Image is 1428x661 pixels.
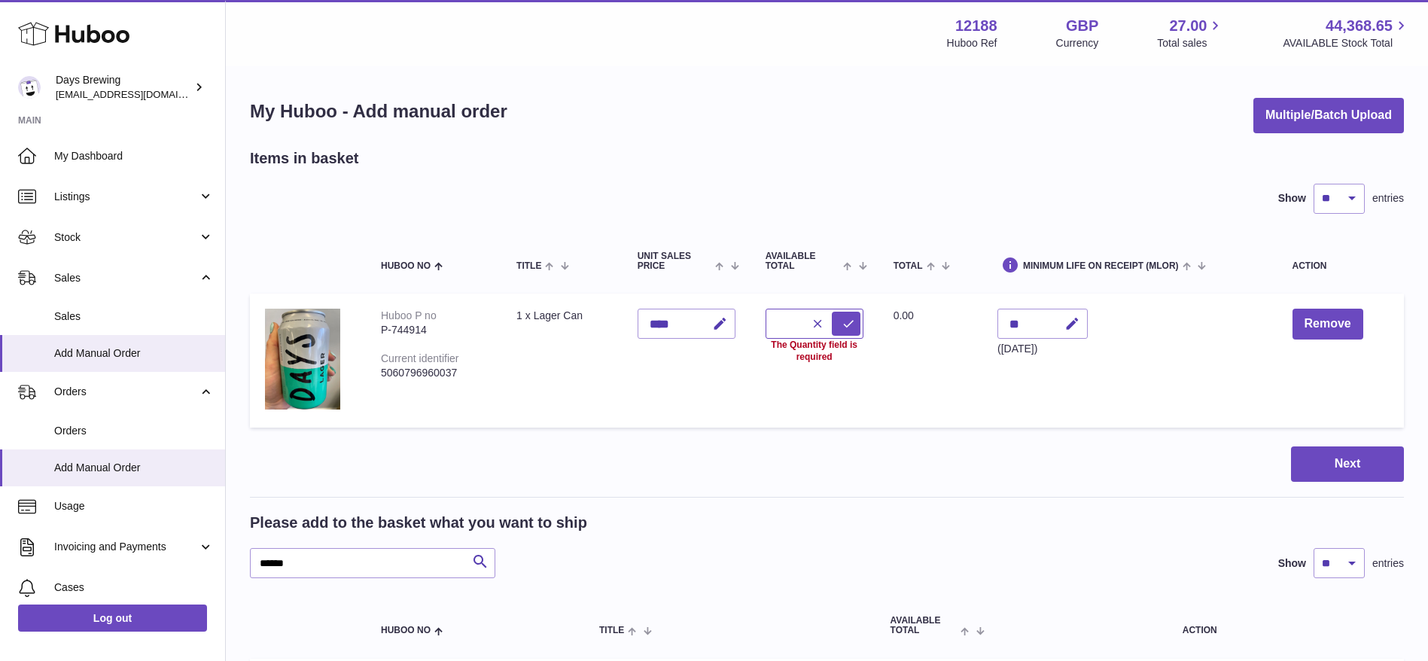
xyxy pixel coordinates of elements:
[54,149,214,163] span: My Dashboard
[638,251,712,271] span: Unit Sales Price
[997,342,1088,356] div: ([DATE])
[381,323,486,337] div: P-744914
[766,339,863,363] div: The Quantity field is required
[894,309,914,321] span: 0.00
[54,190,198,204] span: Listings
[18,605,207,632] a: Log out
[54,540,198,554] span: Invoicing and Payments
[381,352,459,364] div: Current identifier
[265,309,340,409] img: 1 x Lager Can
[54,385,198,399] span: Orders
[1056,36,1099,50] div: Currency
[1372,556,1404,571] span: entries
[1283,16,1410,50] a: 44,368.65 AVAILABLE Stock Total
[54,499,214,513] span: Usage
[381,261,431,271] span: Huboo no
[54,580,214,595] span: Cases
[894,261,923,271] span: Total
[381,309,437,321] div: Huboo P no
[1278,556,1306,571] label: Show
[1372,191,1404,206] span: entries
[1326,16,1393,36] span: 44,368.65
[381,626,431,635] span: Huboo no
[54,424,214,438] span: Orders
[955,16,997,36] strong: 12188
[54,271,198,285] span: Sales
[18,76,41,99] img: internalAdmin-12188@internal.huboo.com
[1169,16,1207,36] span: 27.00
[501,294,623,428] td: 1 x Lager Can
[54,230,198,245] span: Stock
[516,261,541,271] span: Title
[56,73,191,102] div: Days Brewing
[1293,309,1363,340] button: Remove
[250,513,587,533] h2: Please add to the basket what you want to ship
[1291,446,1404,482] button: Next
[599,626,624,635] span: Title
[381,366,486,380] div: 5060796960037
[1157,16,1224,50] a: 27.00 Total sales
[947,36,997,50] div: Huboo Ref
[1253,98,1404,133] button: Multiple/Batch Upload
[1293,261,1390,271] div: Action
[1278,191,1306,206] label: Show
[54,461,214,475] span: Add Manual Order
[891,616,958,635] span: AVAILABLE Total
[1283,36,1410,50] span: AVAILABLE Stock Total
[54,309,214,324] span: Sales
[56,88,221,100] span: [EMAIL_ADDRESS][DOMAIN_NAME]
[54,346,214,361] span: Add Manual Order
[250,99,507,123] h1: My Huboo - Add manual order
[996,601,1404,650] th: Action
[1157,36,1224,50] span: Total sales
[1023,261,1179,271] span: Minimum Life On Receipt (MLOR)
[1066,16,1098,36] strong: GBP
[250,148,359,169] h2: Items in basket
[766,251,840,271] span: AVAILABLE Total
